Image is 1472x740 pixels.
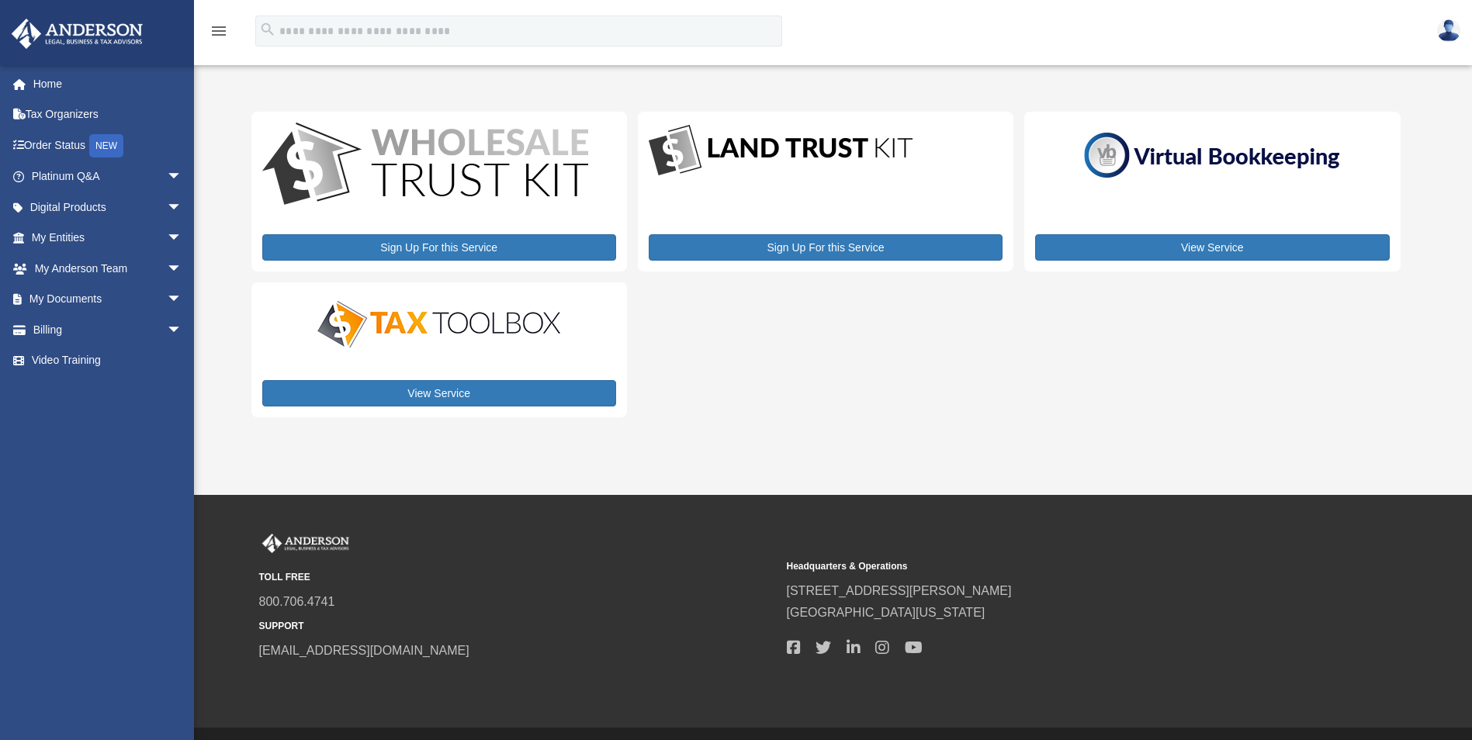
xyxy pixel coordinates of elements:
[11,314,206,345] a: Billingarrow_drop_down
[259,618,776,635] small: SUPPORT
[262,234,616,261] a: Sign Up For this Service
[649,123,913,179] img: LandTrust_lgo-1.jpg
[262,123,588,209] img: WS-Trust-Kit-lgo-1.jpg
[787,606,985,619] a: [GEOGRAPHIC_DATA][US_STATE]
[1035,234,1389,261] a: View Service
[787,584,1012,597] a: [STREET_ADDRESS][PERSON_NAME]
[7,19,147,49] img: Anderson Advisors Platinum Portal
[210,22,228,40] i: menu
[11,192,198,223] a: Digital Productsarrow_drop_down
[167,253,198,285] span: arrow_drop_down
[649,234,1003,261] a: Sign Up For this Service
[259,21,276,38] i: search
[11,99,206,130] a: Tax Organizers
[259,644,469,657] a: [EMAIL_ADDRESS][DOMAIN_NAME]
[11,68,206,99] a: Home
[11,223,206,254] a: My Entitiesarrow_drop_down
[11,253,206,284] a: My Anderson Teamarrow_drop_down
[259,534,352,554] img: Anderson Advisors Platinum Portal
[89,134,123,157] div: NEW
[11,345,206,376] a: Video Training
[167,161,198,193] span: arrow_drop_down
[167,314,198,346] span: arrow_drop_down
[259,595,335,608] a: 800.706.4741
[167,223,198,254] span: arrow_drop_down
[210,27,228,40] a: menu
[787,558,1304,575] small: Headquarters & Operations
[11,161,206,192] a: Platinum Q&Aarrow_drop_down
[1437,19,1460,42] img: User Pic
[167,192,198,223] span: arrow_drop_down
[259,569,776,586] small: TOLL FREE
[167,284,198,316] span: arrow_drop_down
[11,130,206,161] a: Order StatusNEW
[11,284,206,315] a: My Documentsarrow_drop_down
[262,380,616,406] a: View Service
